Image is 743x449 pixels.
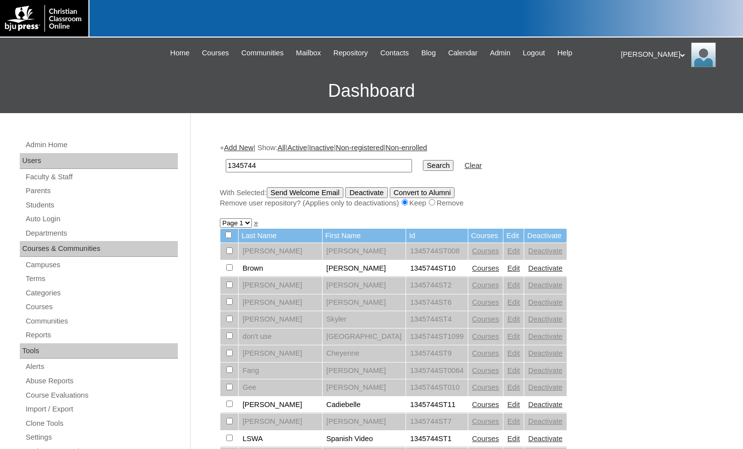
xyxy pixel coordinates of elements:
[390,187,455,198] input: Convert to Alumni
[267,187,344,198] input: Send Welcome Email
[323,431,406,448] td: Spanish Video
[406,328,467,345] td: 1345744ST1099
[528,367,562,374] a: Deactivate
[423,160,454,171] input: Search
[220,187,709,208] div: With Selected:
[323,345,406,362] td: Cheyenne
[25,139,178,151] a: Admin Home
[472,367,499,374] a: Courses
[239,363,322,379] td: Fang
[468,229,503,243] td: Courses
[507,401,520,408] a: Edit
[485,47,516,59] a: Admin
[239,277,322,294] td: [PERSON_NAME]
[239,243,322,260] td: [PERSON_NAME]
[507,417,520,425] a: Edit
[406,229,467,243] td: Id
[507,315,520,323] a: Edit
[25,213,178,225] a: Auto Login
[507,435,520,443] a: Edit
[20,241,178,257] div: Courses & Communities
[323,328,406,345] td: [GEOGRAPHIC_DATA]
[20,153,178,169] div: Users
[472,298,499,306] a: Courses
[472,247,499,255] a: Courses
[406,431,467,448] td: 1345744ST1
[552,47,577,59] a: Help
[25,417,178,430] a: Clone Tools
[523,47,545,59] span: Logout
[336,144,384,152] a: Non-registered
[528,315,562,323] a: Deactivate
[239,345,322,362] td: [PERSON_NAME]
[239,229,322,243] td: Last Name
[323,397,406,413] td: Cadiebelle
[236,47,289,59] a: Communities
[323,277,406,294] td: [PERSON_NAME]
[239,431,322,448] td: LSWA
[25,227,178,240] a: Departments
[528,281,562,289] a: Deactivate
[507,298,520,306] a: Edit
[472,417,499,425] a: Courses
[239,413,322,430] td: [PERSON_NAME]
[25,185,178,197] a: Parents
[241,47,284,59] span: Communities
[528,435,562,443] a: Deactivate
[691,42,716,67] img: Melanie Sevilla
[309,144,334,152] a: Inactive
[329,47,373,59] a: Repository
[507,264,520,272] a: Edit
[323,379,406,396] td: [PERSON_NAME]
[416,47,441,59] a: Blog
[507,367,520,374] a: Edit
[197,47,234,59] a: Courses
[323,260,406,277] td: [PERSON_NAME]
[333,47,368,59] span: Repository
[406,260,467,277] td: 1345744ST10
[288,144,307,152] a: Active
[507,349,520,357] a: Edit
[239,328,322,345] td: don't use
[528,247,562,255] a: Deactivate
[25,431,178,444] a: Settings
[278,144,286,152] a: All
[472,401,499,408] a: Courses
[25,273,178,285] a: Terms
[239,311,322,328] td: [PERSON_NAME]
[323,243,406,260] td: [PERSON_NAME]
[507,383,520,391] a: Edit
[220,143,709,208] div: + | Show: | | | |
[448,47,477,59] span: Calendar
[291,47,326,59] a: Mailbox
[323,363,406,379] td: [PERSON_NAME]
[25,259,178,271] a: Campuses
[464,162,482,169] a: Clear
[406,363,467,379] td: 1345744ST0064
[239,260,322,277] td: Brown
[254,219,258,227] a: »
[406,345,467,362] td: 1345744ST9
[528,332,562,340] a: Deactivate
[507,247,520,255] a: Edit
[25,403,178,415] a: Import / Export
[202,47,229,59] span: Courses
[621,42,733,67] div: [PERSON_NAME]
[406,413,467,430] td: 1345744ST7
[406,397,467,413] td: 1345744ST11
[5,5,83,32] img: logo-white.png
[490,47,511,59] span: Admin
[528,383,562,391] a: Deactivate
[406,294,467,311] td: 1345744ST6
[5,69,738,113] h3: Dashboard
[25,287,178,299] a: Categories
[528,401,562,408] a: Deactivate
[25,199,178,211] a: Students
[323,294,406,311] td: [PERSON_NAME]
[472,435,499,443] a: Courses
[443,47,482,59] a: Calendar
[226,159,412,172] input: Search
[472,264,499,272] a: Courses
[472,383,499,391] a: Courses
[323,311,406,328] td: Skyler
